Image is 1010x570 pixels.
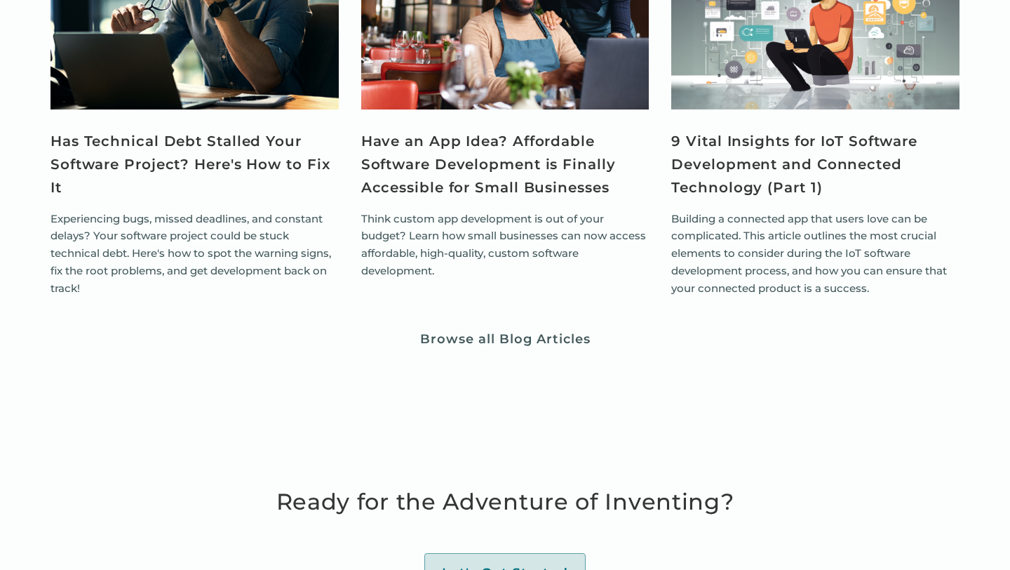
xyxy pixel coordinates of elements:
a: Has Technical Debt Stalled Your Software Project? Here's How to Fix It [50,130,339,199]
p: Building a connected app that users love can be complicated. This article outlines the most cruci... [671,211,959,298]
h2: Ready for the Adventure of Inventing? [276,484,734,519]
a: Browse all Blog Articles [419,331,591,348]
p: Experiencing bugs, missed deadlines, and constant delays? Your software project could be stuck te... [50,211,339,298]
div: Browse all Blog Articles [420,331,591,347]
a: Have an App Idea? Affordable Software Development is Finally Accessible for Small Businesses [361,130,649,199]
p: Think custom app development is out of your budget? Learn how small businesses can now access aff... [361,211,649,280]
a: 9 Vital Insights for IoT Software Development and Connected Technology (Part 1) [671,130,959,199]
